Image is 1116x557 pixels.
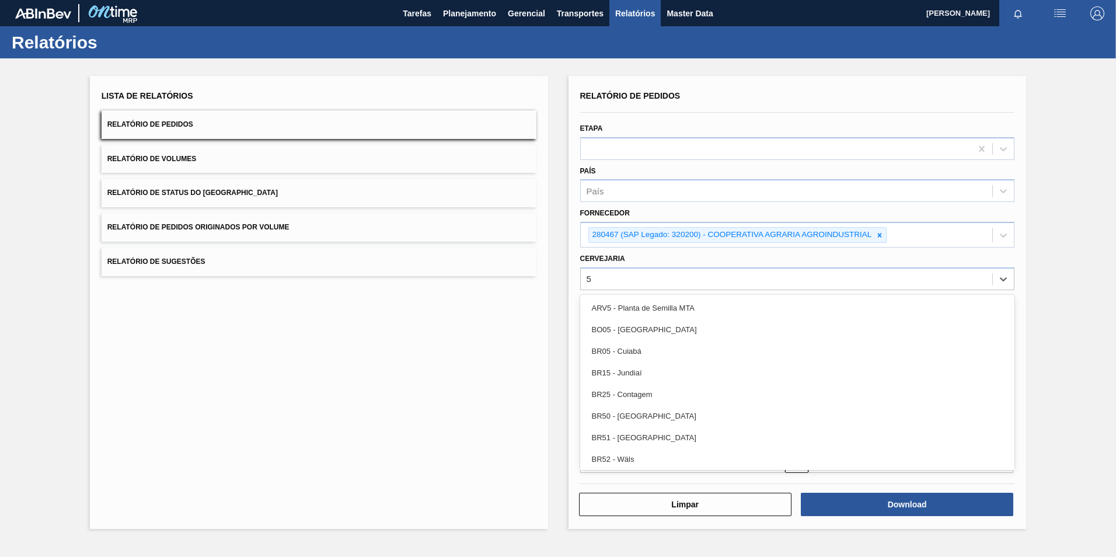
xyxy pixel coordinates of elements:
label: País [580,167,596,175]
div: BR52 - Wäls [580,448,1015,470]
span: Relatório de Volumes [107,155,196,163]
span: Relatório de Pedidos [580,91,681,100]
span: Planejamento [443,6,496,20]
div: ARV5 - Planta de Semilla MTA [580,297,1015,319]
span: Lista de Relatórios [102,91,193,100]
div: BR25 - Contagem [580,384,1015,405]
label: Cervejaria [580,255,625,263]
button: Notificações [999,5,1037,22]
span: Relatório de Sugestões [107,257,205,266]
button: Relatório de Sugestões [102,248,536,276]
div: BR50 - [GEOGRAPHIC_DATA] [580,405,1015,427]
label: Etapa [580,124,603,133]
div: BO05 - [GEOGRAPHIC_DATA] [580,319,1015,340]
span: Relatório de Pedidos Originados por Volume [107,223,290,231]
span: Relatório de Status do [GEOGRAPHIC_DATA] [107,189,278,197]
div: BR05 - Cuiabá [580,340,1015,362]
label: Fornecedor [580,209,630,217]
button: Relatório de Pedidos Originados por Volume [102,213,536,242]
h1: Relatórios [12,36,219,49]
span: Transportes [557,6,604,20]
button: Relatório de Volumes [102,145,536,173]
span: Relatório de Pedidos [107,120,193,128]
img: userActions [1053,6,1067,20]
button: Relatório de Status do [GEOGRAPHIC_DATA] [102,179,536,207]
span: Relatórios [615,6,655,20]
span: Gerencial [508,6,545,20]
div: País [587,186,604,196]
img: Logout [1090,6,1104,20]
button: Download [801,493,1013,516]
button: Relatório de Pedidos [102,110,536,139]
div: BR51 - [GEOGRAPHIC_DATA] [580,427,1015,448]
span: Tarefas [403,6,431,20]
span: Master Data [667,6,713,20]
img: TNhmsLtSVTkK8tSr43FrP2fwEKptu5GPRR3wAAAABJRU5ErkJggg== [15,8,71,19]
div: 280467 (SAP Legado: 320200) - COOPERATIVA AGRARIA AGROINDUSTRIAL [589,228,874,242]
div: BR15 - Jundiaí [580,362,1015,384]
button: Limpar [579,493,791,516]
